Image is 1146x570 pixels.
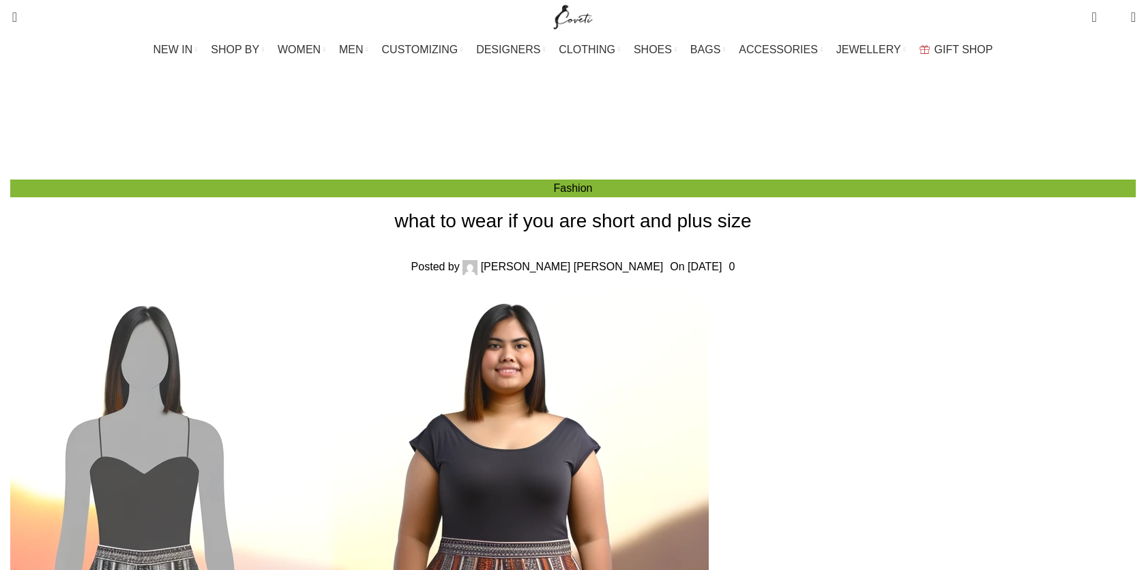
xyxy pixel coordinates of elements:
a: JEWELLERY [836,36,906,63]
span: WOMEN [278,43,321,56]
a: GIFT SHOP [920,36,993,63]
a: ACCESSORIES [739,36,823,63]
span: DESIGNERS [476,43,540,56]
a: NEW IN [153,36,198,63]
span: JEWELLERY [836,43,901,56]
h1: what to wear if you are short and plus size [10,208,1136,234]
span: 0 [1110,14,1120,24]
a: MEN [339,36,368,63]
a: 0 [1085,3,1103,31]
span: GIFT SHOP [935,43,993,56]
img: GiftBag [920,45,930,54]
span: MEN [339,43,364,56]
a: BAGS [690,36,725,63]
span: CLOTHING [559,43,615,56]
a: DESIGNERS [476,36,545,63]
span: BAGS [690,43,720,56]
span: SHOP BY [211,43,259,56]
span: CUSTOMIZING [382,43,458,56]
a: Home [542,124,572,136]
span: ACCESSORIES [739,43,818,56]
a: WOMEN [278,36,325,63]
a: Site logo [550,10,596,22]
a: 0 [729,261,735,272]
a: SHOP BY [211,36,264,63]
a: Fashion [554,182,593,194]
h3: Blog [553,79,613,115]
a: SHOES [634,36,677,63]
a: [PERSON_NAME] [PERSON_NAME] [481,261,664,272]
div: Main navigation [3,36,1143,63]
time: On [DATE] [670,261,722,272]
a: CLOTHING [559,36,620,63]
span: SHOES [634,43,672,56]
a: Fashion [585,124,624,136]
a: Search [3,3,17,31]
img: author-avatar [462,260,477,275]
span: NEW IN [153,43,193,56]
span: Posted by [411,261,460,272]
a: CUSTOMIZING [382,36,463,63]
span: 0 [1093,7,1103,17]
div: My Wishlist [1107,3,1121,31]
